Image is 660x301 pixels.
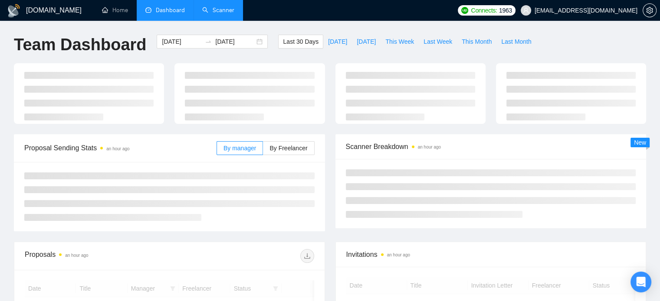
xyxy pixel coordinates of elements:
span: dashboard [145,7,151,13]
button: Last Month [496,35,536,49]
img: logo [7,4,21,18]
button: [DATE] [323,35,352,49]
span: Dashboard [156,6,185,14]
span: Invitations [346,249,636,260]
div: Proposals [25,249,169,263]
time: an hour ago [65,253,88,258]
span: New [634,139,646,146]
span: Connects: [471,6,497,15]
span: Proposal Sending Stats [24,142,217,153]
span: Last Month [501,37,531,46]
span: to [205,38,212,45]
time: an hour ago [387,252,410,257]
span: user [523,7,529,13]
div: Open Intercom Messenger [630,272,651,292]
span: 1963 [499,6,512,15]
span: Scanner Breakdown [346,141,636,152]
span: swap-right [205,38,212,45]
button: [DATE] [352,35,381,49]
span: By Freelancer [269,145,307,152]
button: Last Week [419,35,457,49]
button: Last 30 Days [278,35,323,49]
span: This Month [462,37,492,46]
a: setting [643,7,657,14]
input: End date [215,37,255,46]
img: upwork-logo.png [461,7,468,14]
span: This Week [385,37,414,46]
button: setting [643,3,657,17]
button: This Week [381,35,419,49]
a: searchScanner [202,6,234,14]
input: Start date [162,37,201,46]
h1: Team Dashboard [14,35,146,55]
a: homeHome [102,6,128,14]
span: Last 30 Days [283,37,319,46]
span: setting [643,7,656,14]
time: an hour ago [418,145,441,149]
span: By manager [223,145,256,152]
button: This Month [457,35,496,49]
span: [DATE] [328,37,347,46]
time: an hour ago [106,146,129,151]
span: Last Week [424,37,452,46]
span: [DATE] [357,37,376,46]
